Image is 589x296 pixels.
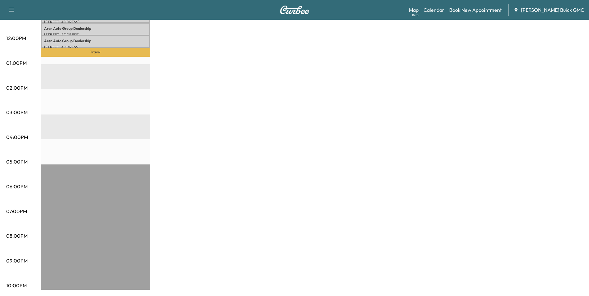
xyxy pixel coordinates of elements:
div: Beta [412,13,419,17]
p: 04:00PM [6,133,28,141]
p: 07:00PM [6,208,27,215]
p: Aren Auto Group Dealership [44,38,147,43]
a: Calendar [424,6,444,14]
p: Aren Auto Group Dealership [44,26,147,31]
p: 02:00PM [6,84,28,92]
p: 10:00PM [6,282,27,289]
p: [STREET_ADDRESS] [44,32,147,37]
p: 03:00PM [6,109,28,116]
p: 05:00PM [6,158,28,165]
img: Curbee Logo [280,6,310,14]
p: 09:00PM [6,257,28,264]
a: Book New Appointment [449,6,502,14]
a: MapBeta [409,6,419,14]
p: 08:00PM [6,232,28,240]
p: [STREET_ADDRESS] [44,45,147,50]
p: 12:00PM [6,34,26,42]
p: 01:00PM [6,59,27,67]
p: Travel [41,48,150,56]
p: 06:00PM [6,183,28,190]
p: [STREET_ADDRESS] [44,20,147,25]
span: [PERSON_NAME] Buick GMC [521,6,584,14]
